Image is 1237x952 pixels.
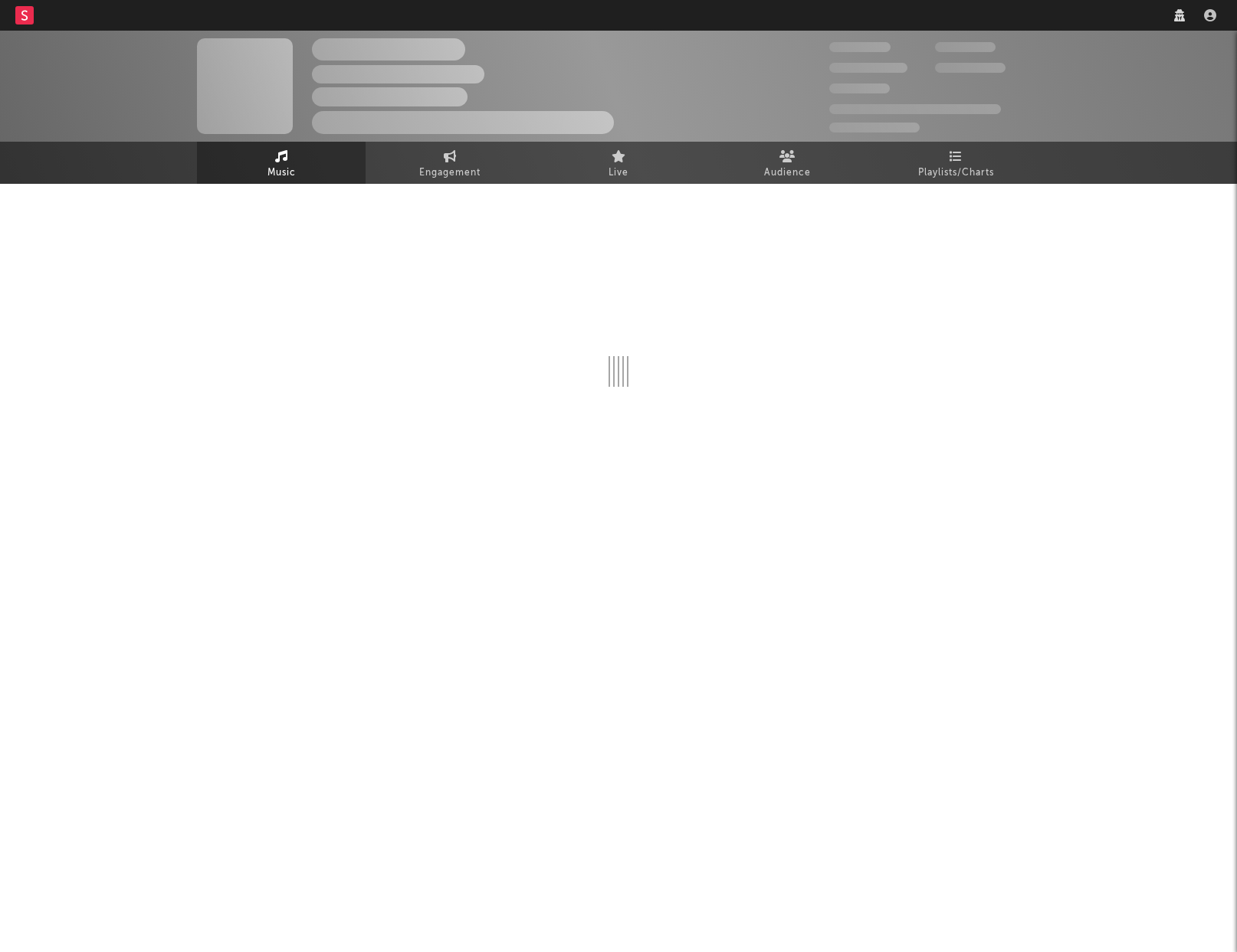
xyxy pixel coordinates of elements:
a: Live [534,142,703,184]
span: Jump Score: 85.0 [829,123,920,132]
span: 50,000,000 Monthly Listeners [829,104,1001,114]
span: 100,000 [829,83,890,93]
span: 50,000,000 [829,63,907,73]
a: Audience [703,142,871,184]
span: Audience [764,164,811,182]
span: Music [267,164,296,182]
a: Music [197,142,366,184]
span: Live [609,164,628,182]
span: 100,000 [935,42,996,52]
a: Engagement [366,142,534,184]
span: Playlists/Charts [918,164,994,182]
span: Engagement [419,164,481,182]
a: Playlists/Charts [871,142,1040,184]
span: 1,000,000 [935,63,1006,73]
span: 300,000 [829,42,891,52]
